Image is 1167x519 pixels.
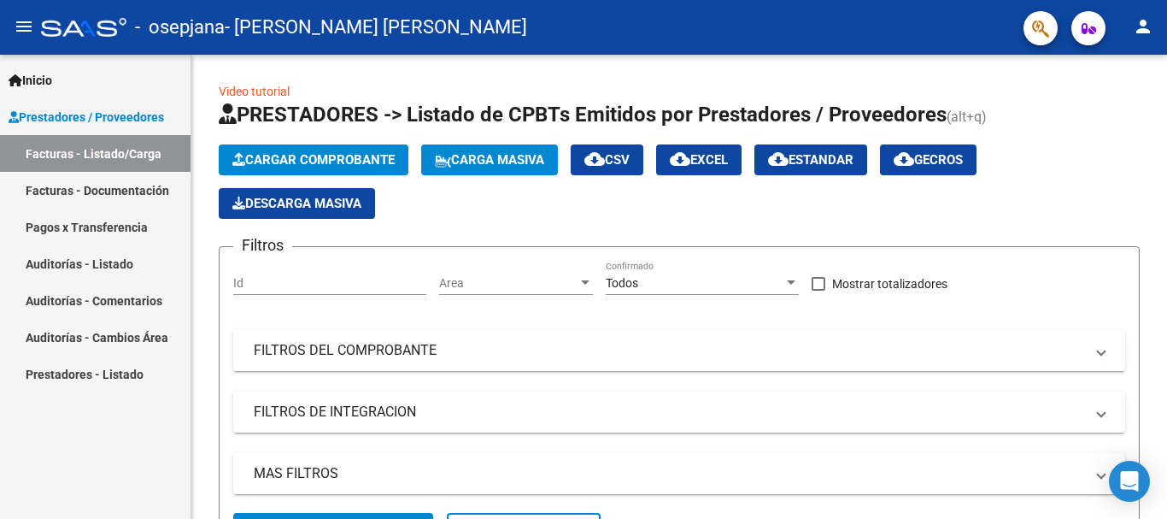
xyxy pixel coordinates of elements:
[880,144,976,175] button: Gecros
[894,152,963,168] span: Gecros
[232,196,361,211] span: Descarga Masiva
[232,152,395,168] span: Cargar Comprobante
[606,276,638,290] span: Todos
[670,149,690,169] mat-icon: cloud_download
[14,16,34,37] mat-icon: menu
[435,152,544,168] span: Carga Masiva
[233,233,292,257] h3: Filtros
[584,152,630,168] span: CSV
[254,403,1084,422] mat-panel-title: FILTROS DE INTEGRACION
[219,103,947,127] span: PRESTADORES -> Listado de CPBTs Emitidos por Prestadores / Proveedores
[584,149,605,169] mat-icon: cloud_download
[894,149,914,169] mat-icon: cloud_download
[254,464,1084,483] mat-panel-title: MAS FILTROS
[135,9,225,46] span: - osepjana
[233,330,1125,371] mat-expansion-panel-header: FILTROS DEL COMPROBANTE
[768,149,789,169] mat-icon: cloud_download
[219,188,375,219] button: Descarga Masiva
[421,144,558,175] button: Carga Masiva
[219,144,408,175] button: Cargar Comprobante
[219,85,290,98] a: Video tutorial
[225,9,527,46] span: - [PERSON_NAME] [PERSON_NAME]
[947,109,987,125] span: (alt+q)
[439,276,578,291] span: Area
[9,108,164,127] span: Prestadores / Proveedores
[656,144,742,175] button: EXCEL
[670,152,728,168] span: EXCEL
[832,274,947,294] span: Mostrar totalizadores
[768,152,853,168] span: Estandar
[233,392,1125,433] mat-expansion-panel-header: FILTROS DE INTEGRACION
[1109,461,1150,502] div: Open Intercom Messenger
[219,188,375,219] app-download-masive: Descarga masiva de comprobantes (adjuntos)
[9,71,52,90] span: Inicio
[1133,16,1153,37] mat-icon: person
[254,341,1084,360] mat-panel-title: FILTROS DEL COMPROBANTE
[233,453,1125,494] mat-expansion-panel-header: MAS FILTROS
[754,144,867,175] button: Estandar
[571,144,643,175] button: CSV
